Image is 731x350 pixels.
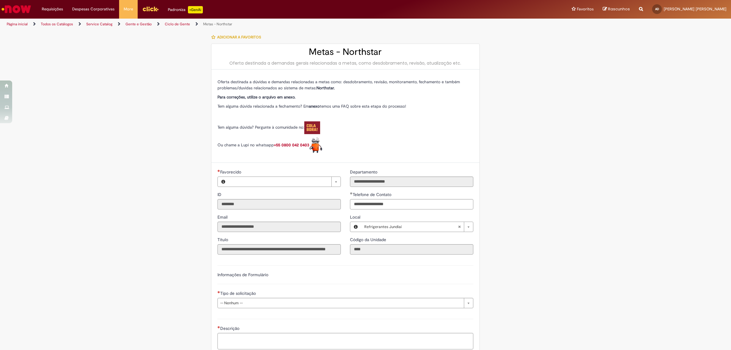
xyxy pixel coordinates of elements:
[664,6,726,12] span: [PERSON_NAME] [PERSON_NAME]
[1,3,32,15] img: ServiceNow
[217,244,341,255] input: Título
[350,169,379,175] span: Somente leitura - Departamento
[124,6,133,12] span: More
[353,192,393,197] span: Telefone de Contato
[217,333,473,350] textarea: Descrição
[608,6,630,12] span: Rascunhos
[220,169,242,175] span: Necessários - Favorecido
[142,4,159,13] img: click_logo_yellow_360x200.png
[7,22,28,27] a: Página inicial
[217,79,460,91] span: Oferta destinada a dúvidas e demandas relacionadas a metas como: desdobramento, revisão, monitora...
[220,291,257,296] span: Tipo de solicitação
[217,326,220,328] span: Necessários
[361,222,473,232] a: Refrigerantes JundiaíLimpar campo Local
[203,22,232,27] a: Metas - Northstar
[86,22,112,27] a: Service Catalog
[350,244,473,255] input: Código da Unidade
[350,177,473,187] input: Departamento
[125,22,152,27] a: Gente e Gestão
[350,237,387,243] label: Somente leitura - Código da Unidade
[455,222,464,232] abbr: Limpar campo Local
[350,214,362,220] span: Local
[304,121,320,134] img: Colabora%20logo.pngx
[217,95,295,100] strong: Para correções, utilize o arquivo em anexo.
[217,170,220,172] span: Necessários
[304,125,320,130] a: Colabora
[217,35,261,40] span: Adicionar a Favoritos
[217,199,341,209] input: ID
[577,6,594,12] span: Favoritos
[217,60,473,66] div: Oferta destinada a demandas gerais relacionadas a metas, como desdobramento, revisão, atualização...
[217,192,223,197] span: Somente leitura - ID
[350,237,387,242] span: Somente leitura - Código da Unidade
[655,7,659,11] span: AD
[217,237,229,243] label: Somente leitura - Título
[217,272,268,277] label: Informações de Formulário
[350,192,353,195] span: Obrigatório Preenchido
[350,222,361,232] button: Local, Visualizar este registro Refrigerantes Jundiaí
[220,326,241,331] span: Descrição
[217,237,229,242] span: Somente leitura - Título
[364,222,458,232] span: Refrigerantes Jundiaí
[168,6,203,13] div: Padroniza
[188,6,203,13] p: +GenAi
[350,199,473,209] input: Telefone de Contato
[217,222,341,232] input: Email
[5,19,483,30] ul: Trilhas de página
[72,6,115,12] span: Despesas Corporativas
[217,291,220,293] span: Necessários
[211,31,264,44] button: Adicionar a Favoritos
[316,85,335,91] strong: Northstar.
[220,298,461,308] span: -- Nenhum --
[350,169,379,175] label: Somente leitura - Departamento
[165,22,190,27] a: Ciclo de Gente
[218,177,229,187] button: Favorecido, Visualizar este registro
[217,191,223,198] label: Somente leitura - ID
[217,47,473,57] h2: Metas - Northstar
[217,214,229,220] label: Somente leitura - Email
[42,6,63,12] span: Requisições
[217,125,320,130] span: Tem alguma dúvida? Pergunte à comunidade no:
[274,142,323,148] a: +55 0800 042 0403
[309,137,323,153] img: Lupi%20logo.pngx
[41,22,73,27] a: Todos os Catálogos
[229,177,341,187] a: Limpar campo Favorecido
[603,6,630,12] a: Rascunhos
[217,142,323,148] span: Ou chame a Lupi no whatsapp
[309,104,320,109] strong: anexo
[217,104,406,109] span: Tem alguma dúvida relacionada a fechamento? Em temos uma FAQ sobre esta etapa do processo!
